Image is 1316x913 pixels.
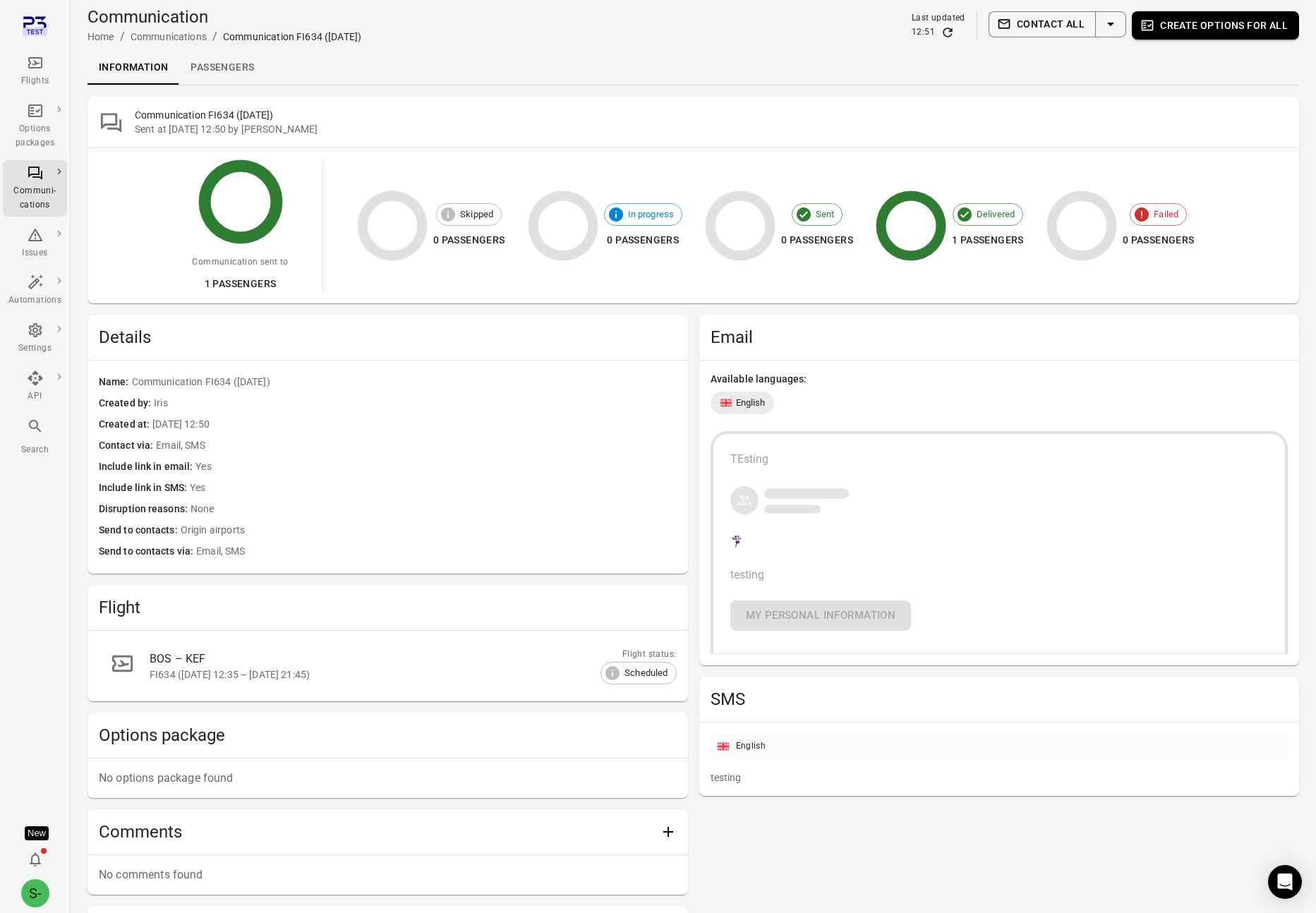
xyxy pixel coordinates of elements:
[192,255,288,270] div: Communication sent to
[223,30,361,44] div: Communication FI634 ([DATE])
[808,207,843,222] span: Sent
[87,6,361,28] h1: Communication
[154,396,676,411] span: Iris
[730,533,744,550] img: Company logo
[1095,11,1126,37] button: Select action
[99,544,196,560] span: Send to contacts via
[21,845,49,873] button: Notifications
[8,389,61,404] div: API
[99,396,154,411] span: Created by
[25,826,49,840] div: Tooltip anchor
[16,873,55,913] button: Sólberg - Irisair
[99,770,677,787] p: No options package found
[99,326,677,349] span: Details
[99,642,677,690] a: BOS – KEFFI634 ([DATE] 12:35 – [DATE] 21:45)
[99,523,181,538] span: Send to contacts
[99,375,132,390] span: Name
[3,365,67,408] a: API
[3,318,67,360] a: Settings
[730,568,765,581] span: testing
[179,51,265,85] a: Passengers
[3,222,67,265] a: Issues
[730,451,1269,468] div: TEsting
[196,544,676,560] span: Email, SMS
[711,392,774,414] div: English
[3,98,67,155] a: Options packages
[21,879,49,907] div: S-
[969,207,1022,222] span: Delivered
[781,231,853,249] div: 0 passengers
[617,666,675,680] span: Scheduled
[8,341,61,356] div: Settings
[941,25,955,40] button: Refresh data
[8,294,61,308] div: Automations
[192,275,288,293] div: 1 passengers
[1123,231,1195,249] div: 0 passengers
[912,11,965,25] div: Last updated
[952,231,1024,249] div: 1 passengers
[711,688,1288,711] h2: SMS
[150,667,643,682] div: FI634 ([DATE] 12:35 – [DATE] 21:45)
[1132,11,1299,40] button: Create options for all
[150,651,643,667] div: BOS – KEF
[1268,865,1302,899] div: Open Intercom Messenger
[99,821,654,843] h2: Comments
[8,246,61,260] div: Issues
[620,207,682,222] span: In progress
[654,818,682,846] button: Add comment
[3,50,67,92] a: Flights
[1146,207,1186,222] span: Failed
[99,502,191,517] span: Disruption reasons
[452,207,501,222] span: Skipped
[8,443,61,457] div: Search
[132,375,677,390] span: Communication FI634 ([DATE])
[135,108,1288,122] h2: Communication FI634 ([DATE])
[120,28,125,45] li: /
[191,502,677,517] span: None
[433,231,505,249] div: 0 passengers
[989,11,1096,37] button: Contact all
[711,326,1288,349] h2: Email
[736,739,766,754] div: English
[212,28,217,45] li: /
[181,523,677,538] span: Origin airports
[3,413,67,461] button: Search
[3,160,67,217] a: Communi-cations
[190,480,676,496] span: Yes
[99,596,677,619] h2: Flight
[600,648,676,662] div: Flight status:
[736,396,766,410] span: English
[711,770,1288,785] div: testing
[99,724,677,746] h2: Options package
[8,122,61,150] div: Options packages
[87,51,1299,85] div: Local navigation
[99,459,195,475] span: Include link in email
[8,74,61,88] div: Flights
[99,438,156,454] span: Contact via
[3,270,67,312] a: Automations
[195,459,676,475] span: Yes
[99,480,190,496] span: Include link in SMS
[99,417,152,433] span: Created at
[152,417,676,433] span: [DATE] 12:50
[99,866,677,883] p: No comments found
[604,231,683,249] div: 0 passengers
[135,122,1288,136] div: Sent at [DATE] 12:50 by [PERSON_NAME]
[87,28,361,45] nav: Breadcrumbs
[989,11,1126,37] div: Split button
[131,30,207,44] div: Communications
[156,438,676,454] span: Email, SMS
[8,184,61,212] div: Communi-cations
[912,25,935,40] div: 12:51
[87,51,179,85] a: Information
[711,372,1288,386] div: Available languages:
[87,31,114,42] a: Home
